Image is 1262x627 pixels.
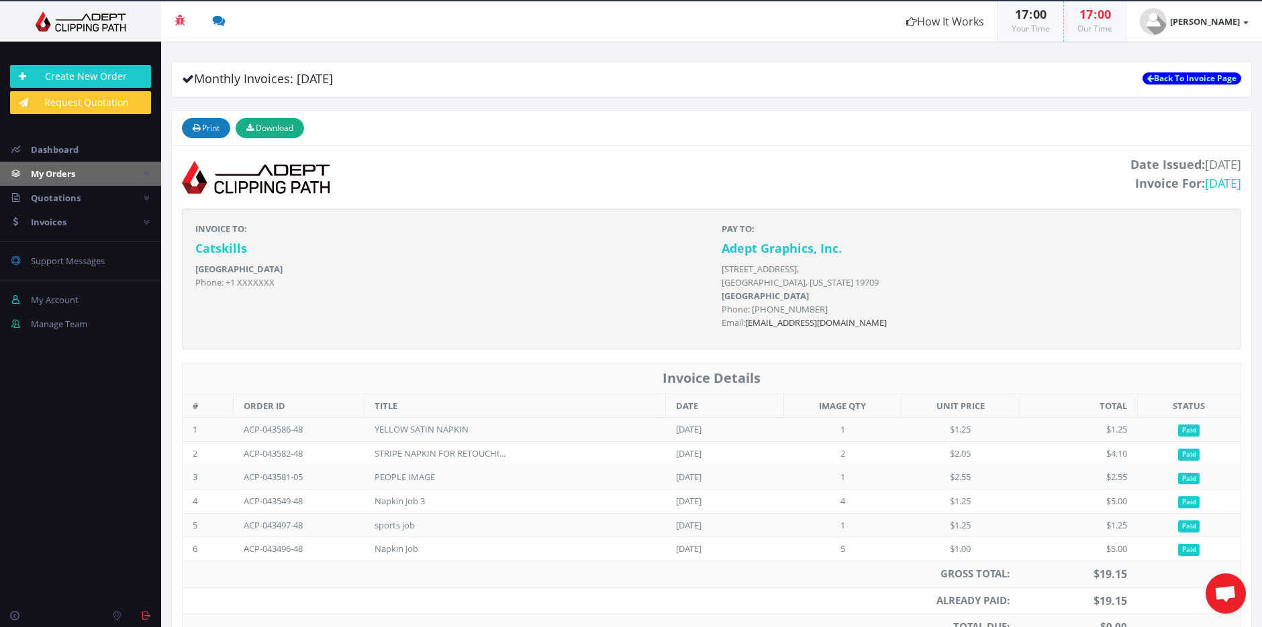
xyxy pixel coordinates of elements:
td: $4.10 [1020,441,1138,465]
span: Paid [1178,449,1200,461]
a: Open chat [1206,573,1246,614]
span: 00 [1033,6,1047,22]
strong: $ [1094,567,1127,581]
td: ACP-043549-48 [234,490,365,514]
td: 1 [783,465,902,490]
td: 6 [183,537,234,561]
td: ACP-043582-48 [234,441,365,465]
div: STRIPE NAPKIN FOR RETOUCHING [375,447,509,460]
span: Manage Team [31,318,87,330]
span: Invoices [31,216,66,228]
td: 2 [183,441,234,465]
th: # [183,394,234,418]
td: 4 [783,490,902,514]
b: [GEOGRAPHIC_DATA] [722,290,809,302]
span: Paid [1178,544,1200,556]
a: How It Works [893,1,998,42]
span: Quotations [31,192,81,204]
td: 1 [783,513,902,537]
strong: Adept Graphics, Inc. [722,240,842,256]
span: Download [256,122,293,133]
span: : [1093,6,1098,22]
strong: $ [1094,593,1127,608]
span: 19.15 [1100,567,1127,581]
img: user_default.jpg [1140,8,1167,35]
th: ORDER ID [234,394,365,418]
span: 00 [1098,6,1111,22]
span: Paid [1178,520,1200,532]
a: Request Quotation [10,91,151,114]
span: [DATE] [1205,175,1241,191]
td: ACP-043496-48 [234,537,365,561]
td: ACP-043586-48 [234,418,365,442]
img: Adept Graphics [10,11,151,32]
strong: Date Issued: [1130,156,1205,172]
td: 5 [183,513,234,537]
span: Paid [1178,424,1200,437]
td: ACP-043581-05 [234,465,365,490]
td: 3 [183,465,234,490]
td: 2 [783,441,902,465]
span: 17 [1079,6,1093,22]
td: 1 [183,418,234,442]
th: TOTAL [1020,394,1138,418]
td: [DATE] [666,513,784,537]
td: [DATE] [666,465,784,490]
strong: Catskills [195,240,247,256]
img: logo-print.png [182,156,330,198]
div: Napkin Job [375,543,509,555]
td: ACP-043497-48 [234,513,365,537]
button: Print [182,118,230,138]
span: Monthly Invoices: [DATE] [182,70,333,87]
td: 4 [183,490,234,514]
td: $1.25 [1020,418,1138,442]
td: $1.25 [1020,513,1138,537]
td: 1 [783,418,902,442]
div: PEOPLE IMAGE [375,471,509,483]
span: : [1028,6,1033,22]
strong: [PERSON_NAME] [1170,15,1240,27]
td: $1.25 [902,513,1020,537]
td: $2.05 [902,441,1020,465]
div: sports job [375,519,509,532]
strong: PAY TO: [722,223,755,235]
strong: INVOICE TO: [195,223,247,235]
strong: Invoice For: [1135,175,1205,191]
td: $1.00 [902,537,1020,561]
a: Back To Invoice Page [1143,72,1241,84]
th: TITLE [365,394,666,418]
th: IMAGE QTY [783,394,902,418]
a: [PERSON_NAME] [1126,1,1262,42]
th: UNIT PRICE [902,394,1020,418]
div: Napkin Job 3 [375,495,509,508]
p: [STREET_ADDRESS], [GEOGRAPHIC_DATA], [US_STATE] 19709 Phone: [PHONE_NUMBER] Email: [722,262,1228,329]
td: 5 [783,537,902,561]
td: [DATE] [666,441,784,465]
td: $2.55 [1020,465,1138,490]
td: [DATE] [666,490,784,514]
strong: GROSS TOTAL: [940,567,1010,580]
span: Dashboard [31,144,79,156]
span: Paid [1178,473,1200,485]
span: My Orders [31,168,75,180]
div: YELLOW SATIN NAPKIN [375,423,509,436]
strong: ALREADY PAID: [936,593,1010,607]
td: $5.00 [1020,490,1138,514]
button: Download [236,118,304,138]
th: Invoice Details [183,363,1241,394]
td: $1.25 [902,490,1020,514]
span: 19.15 [1100,593,1127,608]
th: DATE [666,394,784,418]
p: Phone: +1 XXXXXXX [195,262,701,289]
small: Our Time [1077,23,1112,34]
small: Your Time [1012,23,1050,34]
th: STATUS [1137,394,1241,418]
a: Create New Order [10,65,151,88]
td: $2.55 [902,465,1020,490]
b: [GEOGRAPHIC_DATA] [195,263,283,275]
td: $5.00 [1020,537,1138,561]
td: [DATE] [666,418,784,442]
span: Paid [1178,496,1200,508]
td: [DATE] [666,537,784,561]
a: [EMAIL_ADDRESS][DOMAIN_NAME] [745,317,887,329]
